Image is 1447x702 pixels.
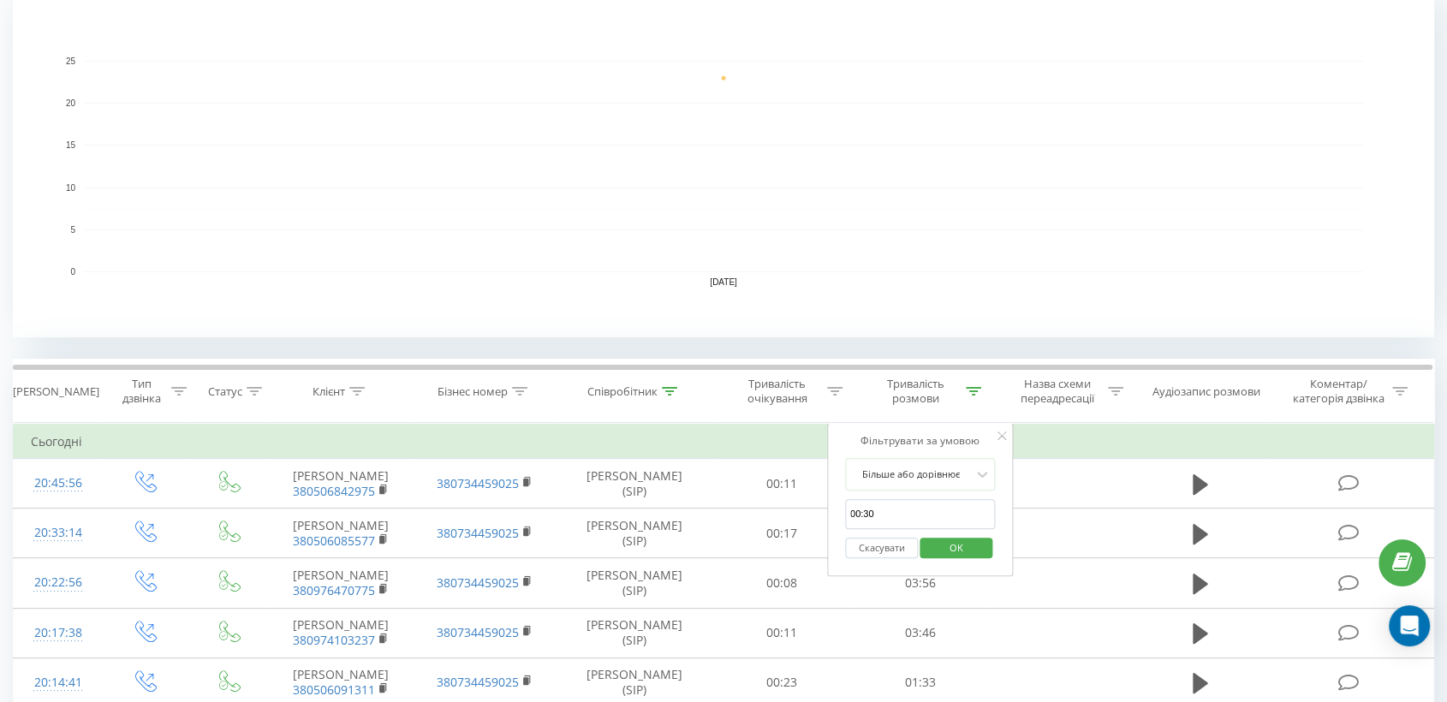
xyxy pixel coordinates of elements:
div: Тривалість розмови [870,377,962,406]
text: 25 [66,57,76,66]
text: 20 [66,98,76,108]
div: [PERSON_NAME] [13,384,99,399]
a: 380734459025 [437,525,519,541]
button: Скасувати [845,538,918,559]
a: 380734459025 [437,624,519,640]
td: 00:17 [712,509,851,558]
a: 380506842975 [293,483,375,499]
div: Open Intercom Messenger [1389,605,1430,646]
td: 00:11 [712,459,851,509]
div: Назва схеми переадресації [1012,377,1104,406]
td: [PERSON_NAME] (SIP) [557,558,712,608]
td: [PERSON_NAME] (SIP) [557,459,712,509]
div: 20:33:14 [31,516,85,550]
td: Сьогодні [14,425,1434,459]
a: 380506091311 [293,681,375,698]
input: 00:00 [845,499,996,529]
div: Аудіозапис розмови [1152,384,1260,399]
text: [DATE] [710,277,737,287]
td: [PERSON_NAME] (SIP) [557,608,712,657]
text: 10 [66,183,76,193]
div: 20:14:41 [31,666,85,699]
td: [PERSON_NAME] [269,558,413,608]
div: 20:45:56 [31,467,85,500]
div: Тип дзвінка [117,377,167,406]
a: 380734459025 [437,574,519,591]
td: 03:46 [851,608,990,657]
a: 380734459025 [437,674,519,690]
div: Коментар/категорія дзвінка [1288,377,1388,406]
div: Тривалість очікування [731,377,823,406]
td: [PERSON_NAME] [269,608,413,657]
div: Бізнес номер [438,384,508,399]
div: 20:22:56 [31,566,85,599]
a: 380734459025 [437,475,519,491]
td: 03:56 [851,558,990,608]
a: 380974103237 [293,632,375,648]
div: Клієнт [313,384,345,399]
a: 380976470775 [293,582,375,598]
td: 00:08 [712,558,851,608]
text: 0 [70,267,75,277]
div: Співробітник [587,384,658,399]
td: [PERSON_NAME] [269,459,413,509]
text: 15 [66,141,76,151]
text: 5 [70,225,75,235]
button: OK [920,538,993,559]
div: Фільтрувати за умовою [845,432,996,449]
td: [PERSON_NAME] [269,509,413,558]
div: Статус [208,384,242,399]
div: 20:17:38 [31,616,85,650]
td: [PERSON_NAME] (SIP) [557,509,712,558]
td: 00:11 [712,608,851,657]
span: OK [932,534,980,561]
a: 380506085577 [293,532,375,549]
